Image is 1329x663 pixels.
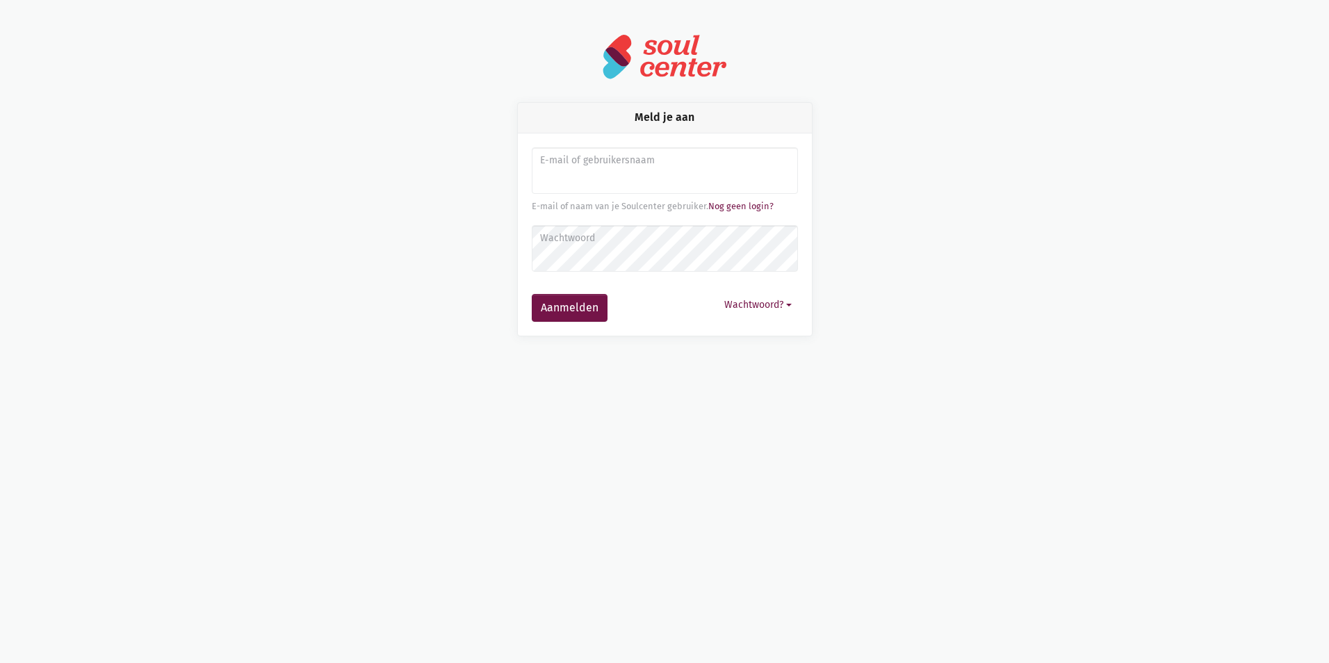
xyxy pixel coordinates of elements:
[708,201,774,211] a: Nog geen login?
[532,147,798,322] form: Aanmelden
[718,294,798,316] button: Wachtwoord?
[540,153,788,168] label: E-mail of gebruikersnaam
[602,33,727,80] img: logo-soulcenter-full.svg
[540,231,788,246] label: Wachtwoord
[518,103,812,133] div: Meld je aan
[532,199,798,213] div: E-mail of naam van je Soulcenter gebruiker.
[532,294,608,322] button: Aanmelden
